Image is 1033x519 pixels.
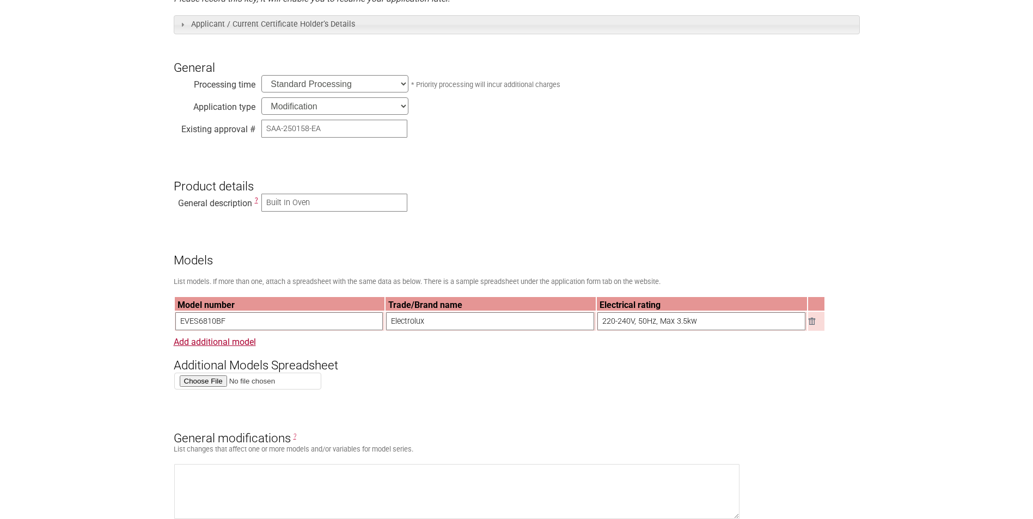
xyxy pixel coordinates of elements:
[294,432,296,440] span: General Modifications are changes that affect one or more models. E.g. Alternative brand names or...
[597,297,807,311] th: Electrical rating
[386,297,596,311] th: Trade/Brand name
[809,318,815,325] img: Remove
[174,340,860,373] h3: Additional Models Spreadsheet
[174,15,860,34] h3: Applicant / Current Certificate Holder’s Details
[174,412,860,445] h3: General modifications
[174,445,413,453] small: List changes that affect one or more models and/or variables for model series.
[175,297,385,311] th: Model number
[174,337,256,347] a: Add additional model
[174,42,860,75] h3: General
[174,99,255,110] div: Application type
[174,160,860,193] h3: Product details
[411,81,560,89] small: * Priority processing will incur additional charges
[174,195,255,206] div: General description
[174,77,255,88] div: Processing time
[174,121,255,132] div: Existing approval #
[255,196,258,204] span: This is a description of the “type” of electrical equipment being more specific than the Regulato...
[174,277,661,286] small: List models. If more than one, attach a spreadsheet with the same data as below. There is a sampl...
[174,234,860,267] h3: Models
